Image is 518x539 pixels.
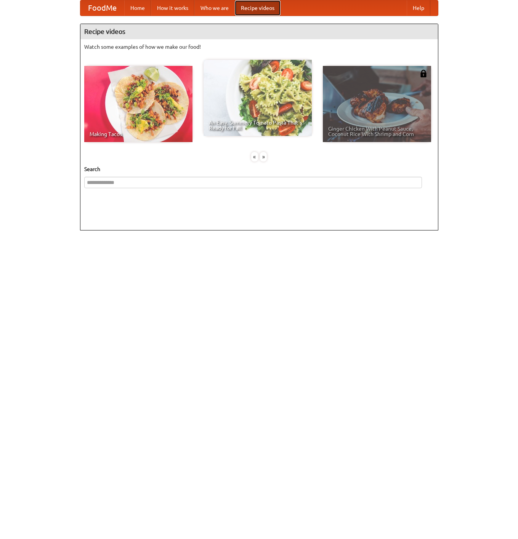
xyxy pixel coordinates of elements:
a: How it works [151,0,194,16]
div: » [260,152,267,162]
a: An Easy, Summery Tomato Pasta That's Ready for Fall [204,60,312,136]
a: Home [124,0,151,16]
a: Making Tacos [84,66,192,142]
p: Watch some examples of how we make our food! [84,43,434,51]
h5: Search [84,165,434,173]
a: Help [407,0,430,16]
a: FoodMe [80,0,124,16]
span: An Easy, Summery Tomato Pasta That's Ready for Fall [209,120,306,131]
div: « [251,152,258,162]
h4: Recipe videos [80,24,438,39]
a: Who we are [194,0,235,16]
span: Making Tacos [90,131,187,137]
a: Recipe videos [235,0,281,16]
img: 483408.png [420,70,427,77]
